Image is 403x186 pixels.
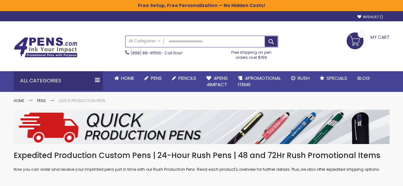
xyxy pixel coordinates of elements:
[131,50,161,56] a: (888) 88-4PENS
[206,75,228,88] span: 4Pens 4impact
[352,71,375,85] a: Blog
[14,110,390,144] img: Quick Production Pens
[167,71,201,85] a: Pencils
[37,98,46,103] a: Pens
[201,71,233,92] a: 4Pens4impact
[14,71,103,90] div: All Categories
[225,47,278,60] div: Free shipping on pen orders over $199
[298,75,310,81] span: Rush
[14,167,390,172] p: Now you can order and receive your imprinted pens just in time with our Rush Production Pens. Rea...
[129,38,161,44] span: All Categories
[357,75,370,81] span: Blog
[14,150,390,161] h1: Expedited Production Custom Pens | 24-Hour Rush Pens | 48 and 72Hr Rush Promotional Items
[139,71,167,85] a: Pens
[233,71,286,92] a: 4PROMOTIONALITEMS
[131,50,183,56] span: - Call Now!
[178,75,196,81] span: Pencils
[14,98,24,103] a: Home
[109,71,139,85] a: Home
[357,15,383,19] a: Wishlist
[59,98,105,103] strong: Quick Production Pens
[14,37,77,58] img: 4Pens Custom Pens and Promotional Products
[151,75,162,81] span: Pens
[238,75,281,88] span: 4PROMOTIONAL ITEMS
[327,75,347,81] span: Specials
[286,71,315,85] a: Rush
[315,71,352,85] a: Specials
[121,75,134,81] span: Home
[126,36,164,46] a: All Categories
